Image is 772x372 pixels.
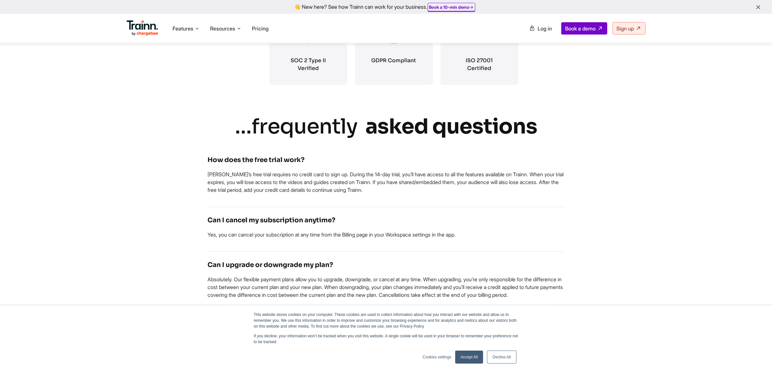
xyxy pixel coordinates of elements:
[172,25,193,32] span: Features
[561,22,607,35] a: Book a demo
[252,25,268,32] a: Pricing
[208,275,564,299] p: Absolutely. Our flexible payment plans allow you to upgrade, downgrade, or cancel at any time. Wh...
[254,312,518,329] p: This website stores cookies on your computer. These cookies are used to collect information about...
[538,25,552,32] span: Log in
[454,57,505,72] h3: ISO 27001 Certified
[455,351,483,364] a: Accept All
[565,25,596,32] span: Book a demo
[252,113,358,140] i: frequently
[423,354,451,360] a: Cookies settings
[208,170,564,194] p: [PERSON_NAME]’s free trial requires no credit card to sign up. During the 14-day trial, you’ll ha...
[4,4,768,10] div: 👋 New here? See how Trainn can work for your business.
[208,231,564,238] p: Yes, you can cancel your subscription at any time from the Billing page in your Workspace setting...
[429,5,470,10] b: Book a 10-min demo
[254,333,518,345] p: If you decline, your information won’t be tracked when you visit this website. A single cookie wi...
[127,20,159,36] img: Trainn Logo
[372,57,416,64] h3: GDPR Compliant
[208,155,564,165] h4: How does the free trial work?
[487,351,516,364] a: Decline All
[282,57,334,72] h3: SOC 2 Type II Verified
[429,5,474,10] a: Book a 10-min demo→
[235,114,537,139] div: …
[526,23,556,34] a: Log in
[208,260,564,270] h4: Can I upgrade or downgrade my plan?
[617,25,634,32] span: Sign up
[365,113,537,140] b: asked questions
[210,25,235,32] span: Resources
[208,215,564,226] h4: Can I cancel my subscription anytime?
[612,22,646,35] a: Sign up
